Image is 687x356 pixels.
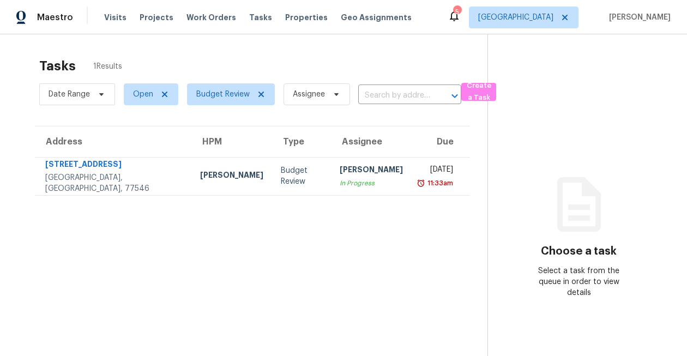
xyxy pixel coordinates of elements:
[425,178,453,189] div: 11:33am
[541,246,617,257] h3: Choose a task
[281,165,323,187] div: Budget Review
[133,89,153,100] span: Open
[420,164,453,178] div: [DATE]
[186,12,236,23] span: Work Orders
[605,12,671,23] span: [PERSON_NAME]
[447,88,462,104] button: Open
[272,126,332,157] th: Type
[45,159,183,172] div: [STREET_ADDRESS]
[140,12,173,23] span: Projects
[93,61,122,72] span: 1 Results
[340,178,403,189] div: In Progress
[39,61,76,71] h2: Tasks
[331,126,412,157] th: Assignee
[196,89,250,100] span: Budget Review
[340,164,403,178] div: [PERSON_NAME]
[49,89,90,100] span: Date Range
[35,126,191,157] th: Address
[453,7,461,17] div: 5
[191,126,272,157] th: HPM
[412,126,470,157] th: Due
[285,12,328,23] span: Properties
[249,14,272,21] span: Tasks
[478,12,553,23] span: [GEOGRAPHIC_DATA]
[358,87,431,104] input: Search by address
[461,83,496,101] button: Create a Task
[533,266,624,298] div: Select a task from the queue in order to view details
[45,172,183,194] div: [GEOGRAPHIC_DATA], [GEOGRAPHIC_DATA], 77546
[104,12,126,23] span: Visits
[341,12,412,23] span: Geo Assignments
[467,80,491,105] span: Create a Task
[417,178,425,189] img: Overdue Alarm Icon
[200,170,263,183] div: [PERSON_NAME]
[37,12,73,23] span: Maestro
[293,89,325,100] span: Assignee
